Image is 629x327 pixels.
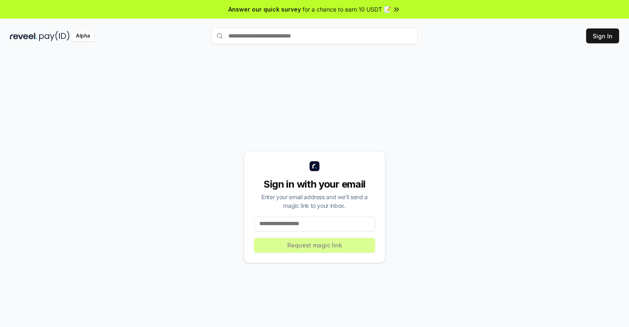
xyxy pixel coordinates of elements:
[303,5,391,14] span: for a chance to earn 10 USDT 📝
[71,31,94,41] div: Alpha
[10,31,38,41] img: reveel_dark
[586,28,619,43] button: Sign In
[254,178,375,191] div: Sign in with your email
[39,31,70,41] img: pay_id
[228,5,301,14] span: Answer our quick survey
[254,193,375,210] div: Enter your email address and we’ll send a magic link to your inbox.
[310,161,319,171] img: logo_small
